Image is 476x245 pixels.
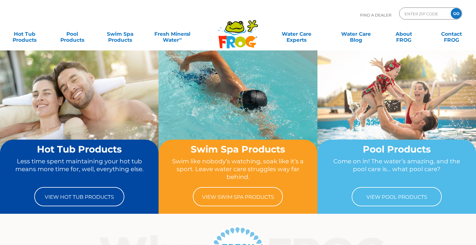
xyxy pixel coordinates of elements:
h2: Hot Tub Products [11,144,147,154]
input: GO [451,8,462,19]
p: Come on in! The water’s amazing, and the pool care is… what pool care? [329,157,465,181]
a: AboutFROG [385,28,422,40]
a: View Hot Tub Products [34,187,124,206]
h2: Swim Spa Products [170,144,306,154]
p: Find A Dealer [360,8,391,23]
a: Water CareExperts [266,28,327,40]
a: Water CareBlog [338,28,375,40]
a: Hot TubProducts [6,28,43,40]
a: View Pool Products [352,187,442,206]
p: Less time spent maintaining your hot tub means more time for, well, everything else. [11,157,147,181]
a: View Swim Spa Products [193,187,283,206]
a: ContactFROG [433,28,470,40]
img: Frog Products Logo [215,12,261,49]
img: home-banner-swim-spa-short [159,50,317,169]
p: Swim like nobody’s watching, soak like it’s a sport. Leave water care struggles way far behind. [170,157,306,181]
a: Fresh MineralWater∞ [149,28,196,40]
a: PoolProducts [54,28,91,40]
h2: Pool Products [329,144,465,154]
sup: ∞ [179,36,182,41]
img: home-banner-pool-short [317,50,476,169]
a: Swim SpaProducts [102,28,139,40]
